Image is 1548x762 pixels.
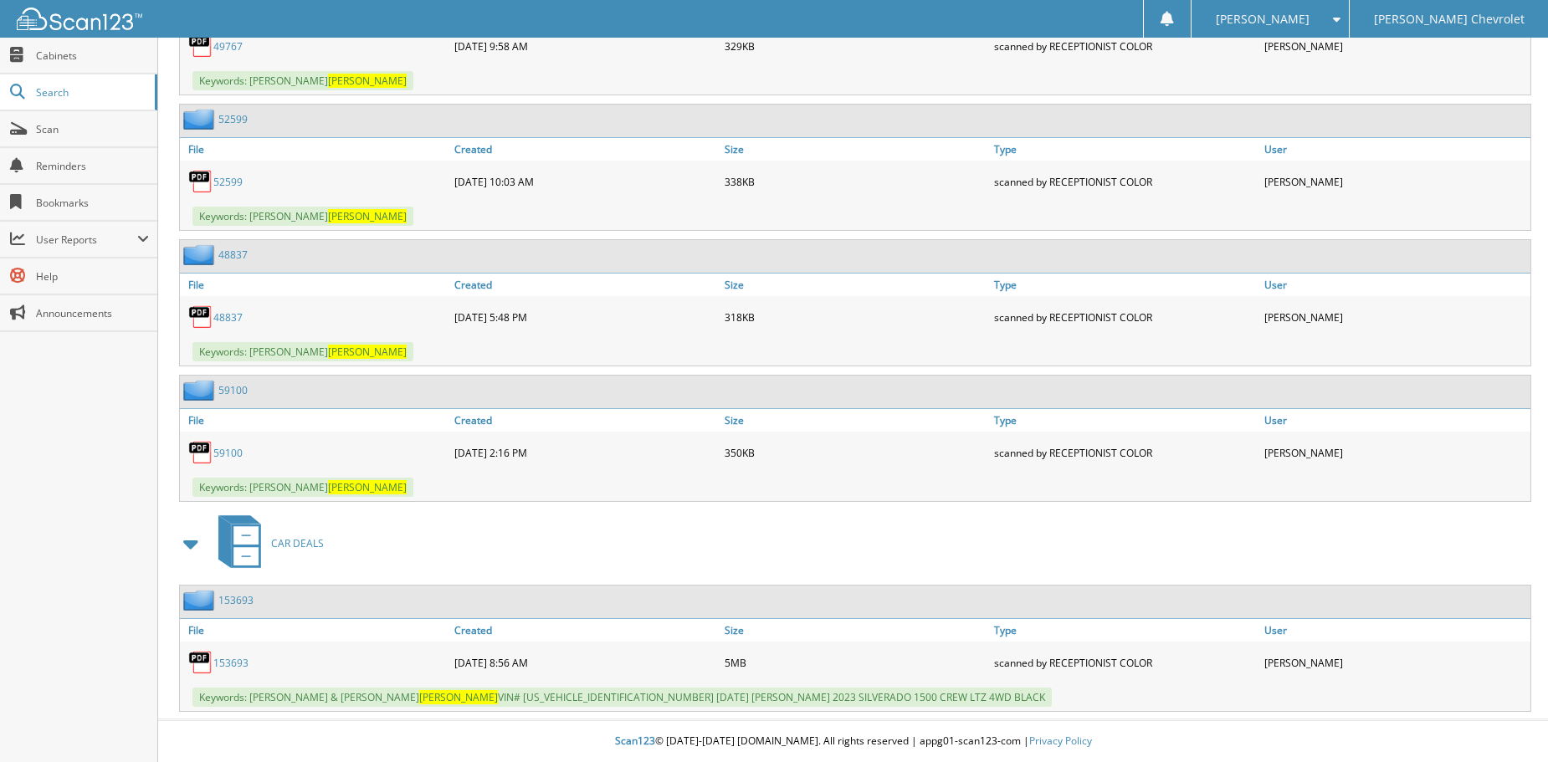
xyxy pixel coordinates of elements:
[450,138,720,161] a: Created
[183,244,218,265] img: folder2.png
[192,71,413,90] span: Keywords: [PERSON_NAME]
[328,209,407,223] span: [PERSON_NAME]
[720,436,991,469] div: 350KB
[218,248,248,262] a: 48837
[990,274,1260,296] a: Type
[450,646,720,679] div: [DATE] 8:56 AM
[218,593,254,607] a: 153693
[158,721,1548,762] div: © [DATE]-[DATE] [DOMAIN_NAME]. All rights reserved | appg01-scan123-com |
[192,688,1052,707] span: Keywords: [PERSON_NAME] & [PERSON_NAME] VIN# [US_VEHICLE_IDENTIFICATION_NUMBER] [DATE] [PERSON_NA...
[36,49,149,63] span: Cabinets
[192,207,413,226] span: Keywords: [PERSON_NAME]
[990,409,1260,432] a: Type
[720,619,991,642] a: Size
[720,646,991,679] div: 5MB
[218,383,248,397] a: 59100
[720,138,991,161] a: Size
[1216,14,1310,24] span: [PERSON_NAME]
[213,175,243,189] a: 52599
[720,300,991,334] div: 318KB
[1260,409,1530,432] a: User
[180,409,450,432] a: File
[450,409,720,432] a: Created
[450,29,720,63] div: [DATE] 9:58 AM
[720,274,991,296] a: Size
[218,112,248,126] a: 52599
[990,436,1260,469] div: scanned by RECEPTIONIST COLOR
[192,478,413,497] span: Keywords: [PERSON_NAME]
[183,109,218,130] img: folder2.png
[720,409,991,432] a: Size
[990,138,1260,161] a: Type
[450,619,720,642] a: Created
[1260,29,1530,63] div: [PERSON_NAME]
[180,274,450,296] a: File
[17,8,142,30] img: scan123-logo-white.svg
[450,165,720,198] div: [DATE] 10:03 AM
[213,446,243,460] a: 59100
[990,165,1260,198] div: scanned by RECEPTIONIST COLOR
[450,274,720,296] a: Created
[36,196,149,210] span: Bookmarks
[180,619,450,642] a: File
[213,656,249,670] a: 153693
[192,342,413,361] span: Keywords: [PERSON_NAME]
[183,380,218,401] img: folder2.png
[720,29,991,63] div: 329KB
[1260,646,1530,679] div: [PERSON_NAME]
[990,300,1260,334] div: scanned by RECEPTIONIST COLOR
[450,436,720,469] div: [DATE] 2:16 PM
[1260,619,1530,642] a: User
[1260,138,1530,161] a: User
[990,619,1260,642] a: Type
[208,510,324,576] a: CAR DEALS
[1260,436,1530,469] div: [PERSON_NAME]
[328,480,407,494] span: [PERSON_NAME]
[990,29,1260,63] div: scanned by RECEPTIONIST COLOR
[36,233,137,247] span: User Reports
[328,74,407,88] span: [PERSON_NAME]
[36,85,146,100] span: Search
[615,734,655,748] span: Scan123
[450,300,720,334] div: [DATE] 5:48 PM
[720,165,991,198] div: 338KB
[1029,734,1092,748] a: Privacy Policy
[213,39,243,54] a: 49767
[36,159,149,173] span: Reminders
[419,690,498,704] span: [PERSON_NAME]
[990,646,1260,679] div: scanned by RECEPTIONIST COLOR
[188,33,213,59] img: PDF.png
[328,345,407,359] span: [PERSON_NAME]
[271,536,324,550] span: CAR DEALS
[36,122,149,136] span: Scan
[1374,14,1525,24] span: [PERSON_NAME] Chevrolet
[188,650,213,675] img: PDF.png
[36,306,149,320] span: Announcements
[183,590,218,611] img: folder2.png
[1464,682,1548,762] iframe: Chat Widget
[1260,165,1530,198] div: [PERSON_NAME]
[188,304,213,330] img: PDF.png
[1260,274,1530,296] a: User
[36,269,149,284] span: Help
[1260,300,1530,334] div: [PERSON_NAME]
[213,310,243,325] a: 48837
[180,138,450,161] a: File
[188,440,213,465] img: PDF.png
[188,169,213,194] img: PDF.png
